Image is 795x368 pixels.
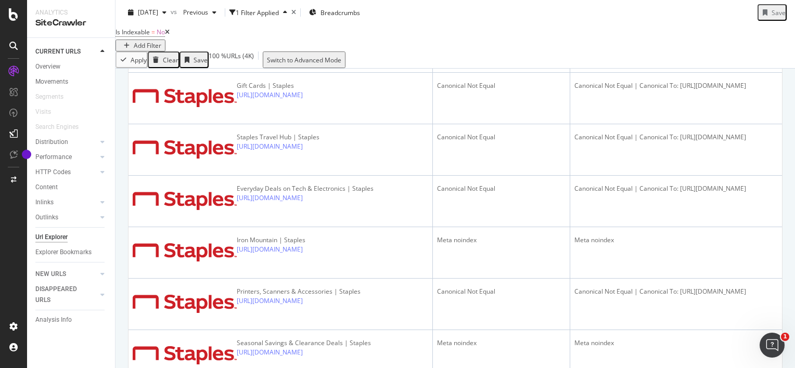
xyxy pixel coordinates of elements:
[35,76,68,87] div: Movements
[35,247,108,258] a: Explorer Bookmarks
[209,51,254,68] div: 100 % URLs ( 4K )
[574,133,778,142] div: Canonical Not Equal | Canonical To: [URL][DOMAIN_NAME]
[758,4,787,21] button: Save
[35,17,107,29] div: SiteCrawler
[237,245,303,254] a: [URL][DOMAIN_NAME]
[133,140,237,159] img: main image
[437,184,565,193] div: Canonical Not Equal
[772,8,786,17] div: Save
[237,296,303,305] a: [URL][DOMAIN_NAME]
[35,152,97,163] a: Performance
[437,235,565,245] div: Meta noindex
[291,9,296,16] div: times
[267,56,341,64] div: Switch to Advanced Mode
[35,107,51,117] div: Visits
[35,167,71,178] div: HTTP Codes
[116,28,150,36] span: Is Indexable
[35,182,58,193] div: Content
[35,46,81,57] div: CURRENT URLS
[320,8,360,17] span: Breadcrumbs
[237,348,303,357] a: [URL][DOMAIN_NAME]
[131,56,147,64] div: Apply
[157,28,165,36] span: No
[163,56,178,64] div: Clear
[171,7,179,16] span: vs
[237,287,361,296] div: Printers, Scanners & Accessories | Staples
[35,284,88,306] div: DISAPPEARED URLS
[35,107,61,117] a: Visits
[35,212,97,223] a: Outlinks
[194,56,208,64] div: Save
[35,247,92,258] div: Explorer Bookmarks
[781,333,789,341] span: 1
[574,338,778,348] div: Meta noindex
[133,243,237,261] img: main image
[133,346,237,364] img: main image
[574,287,778,296] div: Canonical Not Equal | Canonical To: [URL][DOMAIN_NAME]
[35,76,108,87] a: Movements
[437,338,565,348] div: Meta noindex
[179,8,208,17] span: Previous
[35,122,89,133] a: Search Engines
[237,193,303,202] a: [URL][DOMAIN_NAME]
[237,81,303,90] div: Gift Cards | Staples
[133,192,237,210] img: main image
[134,41,161,50] div: Add Filter
[35,284,97,306] a: DISAPPEARED URLS
[151,28,155,36] span: =
[35,314,108,325] a: Analysis Info
[574,81,778,90] div: Canonical Not Equal | Canonical To: [URL][DOMAIN_NAME]
[263,51,345,68] button: Switch to Advanced Mode
[35,122,79,133] div: Search Engines
[437,81,565,90] div: Canonical Not Equal
[35,167,97,178] a: HTTP Codes
[35,91,74,102] a: Segments
[574,184,778,193] div: Canonical Not Equal | Canonical To: [URL][DOMAIN_NAME]
[35,182,108,193] a: Content
[237,184,374,193] div: Everyday Deals on Tech & Electronics | Staples
[148,51,179,68] button: Clear
[179,51,209,68] button: Save
[35,61,60,72] div: Overview
[229,4,291,21] button: 1 Filter Applied
[133,295,237,313] img: main image
[116,51,148,68] button: Apply
[179,4,221,21] button: Previous
[138,8,158,17] span: 2025 Sep. 25th
[305,4,364,21] button: Breadcrumbs
[237,338,371,348] div: Seasonal Savings & Clearance Deals | Staples
[437,287,565,296] div: Canonical Not Equal
[124,4,171,21] button: [DATE]
[35,197,54,208] div: Inlinks
[35,212,58,223] div: Outlinks
[237,142,303,151] a: [URL][DOMAIN_NAME]
[35,61,108,72] a: Overview
[35,197,97,208] a: Inlinks
[116,40,165,51] button: Add Filter
[237,235,305,245] div: Iron Mountain | Staples
[35,152,72,163] div: Performance
[35,314,72,325] div: Analysis Info
[237,133,319,142] div: Staples Travel Hub | Staples
[35,46,97,57] a: CURRENT URLS
[236,8,279,17] div: 1 Filter Applied
[133,89,237,107] img: main image
[22,150,31,159] div: Tooltip anchor
[35,137,68,148] div: Distribution
[35,232,68,243] div: Url Explorer
[35,8,107,17] div: Analytics
[35,232,108,243] a: Url Explorer
[35,137,97,148] a: Distribution
[574,235,778,245] div: Meta noindex
[237,90,303,99] a: [URL][DOMAIN_NAME]
[760,333,785,358] iframe: Intercom live chat
[35,269,66,280] div: NEW URLS
[35,91,63,102] div: Segments
[437,133,565,142] div: Canonical Not Equal
[35,269,97,280] a: NEW URLS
